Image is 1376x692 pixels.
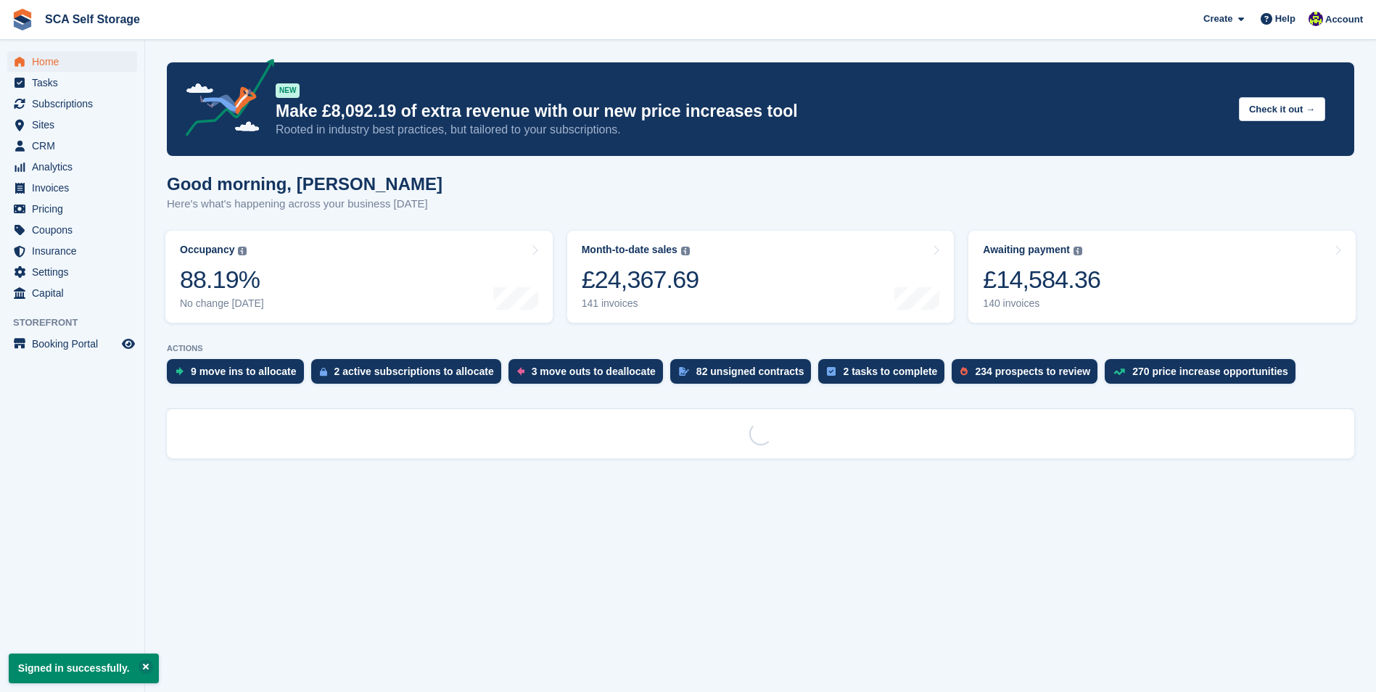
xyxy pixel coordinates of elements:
a: 270 price increase opportunities [1105,359,1303,391]
a: 9 move ins to allocate [167,359,311,391]
span: Coupons [32,220,119,240]
img: icon-info-grey-7440780725fd019a000dd9b08b2336e03edf1995a4989e88bcd33f0948082b44.svg [681,247,690,255]
div: £24,367.69 [582,265,699,294]
a: menu [7,199,137,219]
p: Make £8,092.19 of extra revenue with our new price increases tool [276,101,1227,122]
a: Preview store [120,335,137,353]
a: menu [7,115,137,135]
div: 9 move ins to allocate [191,366,297,377]
div: 82 unsigned contracts [696,366,804,377]
span: Capital [32,283,119,303]
span: Analytics [32,157,119,177]
div: 141 invoices [582,297,699,310]
div: 140 invoices [983,297,1100,310]
div: 234 prospects to review [975,366,1090,377]
img: move_ins_to_allocate_icon-fdf77a2bb77ea45bf5b3d319d69a93e2d87916cf1d5bf7949dd705db3b84f3ca.svg [176,367,184,376]
a: menu [7,262,137,282]
span: Help [1275,12,1295,26]
p: Here's what's happening across your business [DATE] [167,196,442,213]
p: ACTIONS [167,344,1354,353]
img: contract_signature_icon-13c848040528278c33f63329250d36e43548de30e8caae1d1a13099fd9432cc5.svg [679,367,689,376]
img: stora-icon-8386f47178a22dfd0bd8f6a31ec36ba5ce8667c1dd55bd0f319d3a0aa187defe.svg [12,9,33,30]
a: Awaiting payment £14,584.36 140 invoices [968,231,1356,323]
div: 2 tasks to complete [843,366,937,377]
span: CRM [32,136,119,156]
a: menu [7,136,137,156]
div: 2 active subscriptions to allocate [334,366,494,377]
a: menu [7,178,137,198]
a: Occupancy 88.19% No change [DATE] [165,231,553,323]
p: Rooted in industry best practices, but tailored to your subscriptions. [276,122,1227,138]
span: Pricing [32,199,119,219]
img: active_subscription_to_allocate_icon-d502201f5373d7db506a760aba3b589e785aa758c864c3986d89f69b8ff3... [320,367,327,376]
span: Storefront [13,316,144,330]
span: Account [1325,12,1363,27]
button: Check it out → [1239,97,1325,121]
a: Month-to-date sales £24,367.69 141 invoices [567,231,955,323]
span: Invoices [32,178,119,198]
span: Settings [32,262,119,282]
h1: Good morning, [PERSON_NAME] [167,174,442,194]
a: menu [7,73,137,93]
a: menu [7,283,137,303]
img: Thomas Webb [1309,12,1323,26]
span: Create [1203,12,1232,26]
div: Occupancy [180,244,234,256]
div: No change [DATE] [180,297,264,310]
span: Insurance [32,241,119,261]
p: Signed in successfully. [9,654,159,683]
img: price_increase_opportunities-93ffe204e8149a01c8c9dc8f82e8f89637d9d84a8eef4429ea346261dce0b2c0.svg [1113,368,1125,375]
img: icon-info-grey-7440780725fd019a000dd9b08b2336e03edf1995a4989e88bcd33f0948082b44.svg [1074,247,1082,255]
a: 3 move outs to deallocate [508,359,670,391]
div: Month-to-date sales [582,244,677,256]
span: Subscriptions [32,94,119,114]
img: move_outs_to_deallocate_icon-f764333ba52eb49d3ac5e1228854f67142a1ed5810a6f6cc68b1a99e826820c5.svg [517,367,524,376]
a: menu [7,220,137,240]
div: Awaiting payment [983,244,1070,256]
span: Sites [32,115,119,135]
img: task-75834270c22a3079a89374b754ae025e5fb1db73e45f91037f5363f120a921f8.svg [827,367,836,376]
a: 2 active subscriptions to allocate [311,359,508,391]
div: 3 move outs to deallocate [532,366,656,377]
a: menu [7,241,137,261]
a: 82 unsigned contracts [670,359,819,391]
img: icon-info-grey-7440780725fd019a000dd9b08b2336e03edf1995a4989e88bcd33f0948082b44.svg [238,247,247,255]
a: 234 prospects to review [952,359,1105,391]
a: 2 tasks to complete [818,359,952,391]
div: NEW [276,83,300,98]
a: menu [7,94,137,114]
img: prospect-51fa495bee0391a8d652442698ab0144808aea92771e9ea1ae160a38d050c398.svg [960,367,968,376]
div: £14,584.36 [983,265,1100,294]
div: 270 price increase opportunities [1132,366,1288,377]
span: Home [32,52,119,72]
a: menu [7,52,137,72]
span: Tasks [32,73,119,93]
div: 88.19% [180,265,264,294]
img: price-adjustments-announcement-icon-8257ccfd72463d97f412b2fc003d46551f7dbcb40ab6d574587a9cd5c0d94... [173,59,275,141]
a: SCA Self Storage [39,7,146,31]
a: menu [7,334,137,354]
a: menu [7,157,137,177]
span: Booking Portal [32,334,119,354]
